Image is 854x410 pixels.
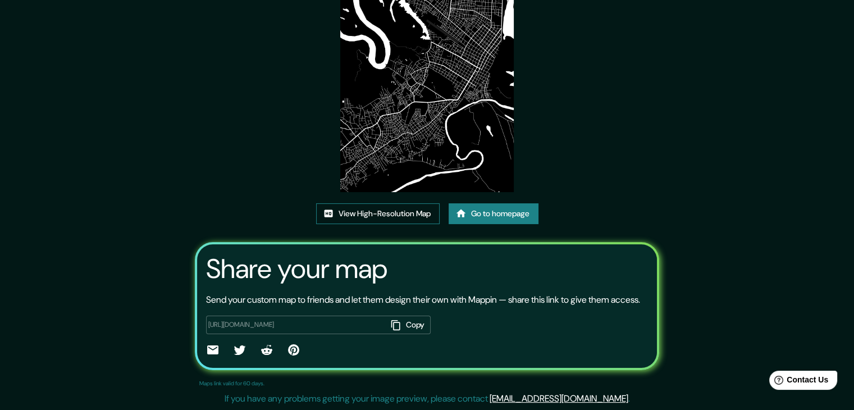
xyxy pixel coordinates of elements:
iframe: Help widget launcher [754,366,842,398]
a: View High-Resolution Map [316,203,440,224]
a: Go to homepage [449,203,538,224]
p: If you have any problems getting your image preview, please contact . [225,392,630,406]
a: [EMAIL_ADDRESS][DOMAIN_NAME] [490,393,628,404]
h3: Share your map [206,253,387,285]
button: Copy [387,316,431,334]
p: Send your custom map to friends and let them design their own with Mappin — share this link to gi... [206,293,640,307]
p: Maps link valid for 60 days. [199,379,264,388]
